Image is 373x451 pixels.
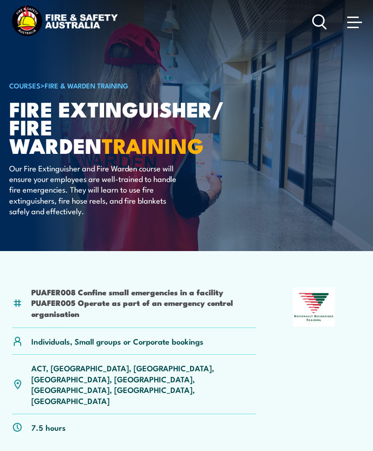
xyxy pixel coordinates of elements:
[45,80,128,90] a: Fire & Warden Training
[31,363,256,406] p: ACT, [GEOGRAPHIC_DATA], [GEOGRAPHIC_DATA], [GEOGRAPHIC_DATA], [GEOGRAPHIC_DATA], [GEOGRAPHIC_DATA...
[31,297,256,319] li: PUAFER005 Operate as part of an emergency control organisation
[102,129,204,161] strong: TRAINING
[9,80,41,90] a: COURSES
[31,422,66,433] p: 7.5 hours
[31,336,204,346] p: Individuals, Small groups or Corporate bookings
[9,100,237,153] h1: Fire Extinguisher/ Fire Warden
[31,287,256,297] li: PUAFER008 Confine small emergencies in a facility
[9,163,177,217] p: Our Fire Extinguisher and Fire Warden course will ensure your employees are well-trained to handl...
[9,80,237,91] h6: >
[293,287,335,327] img: Nationally Recognised Training logo.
